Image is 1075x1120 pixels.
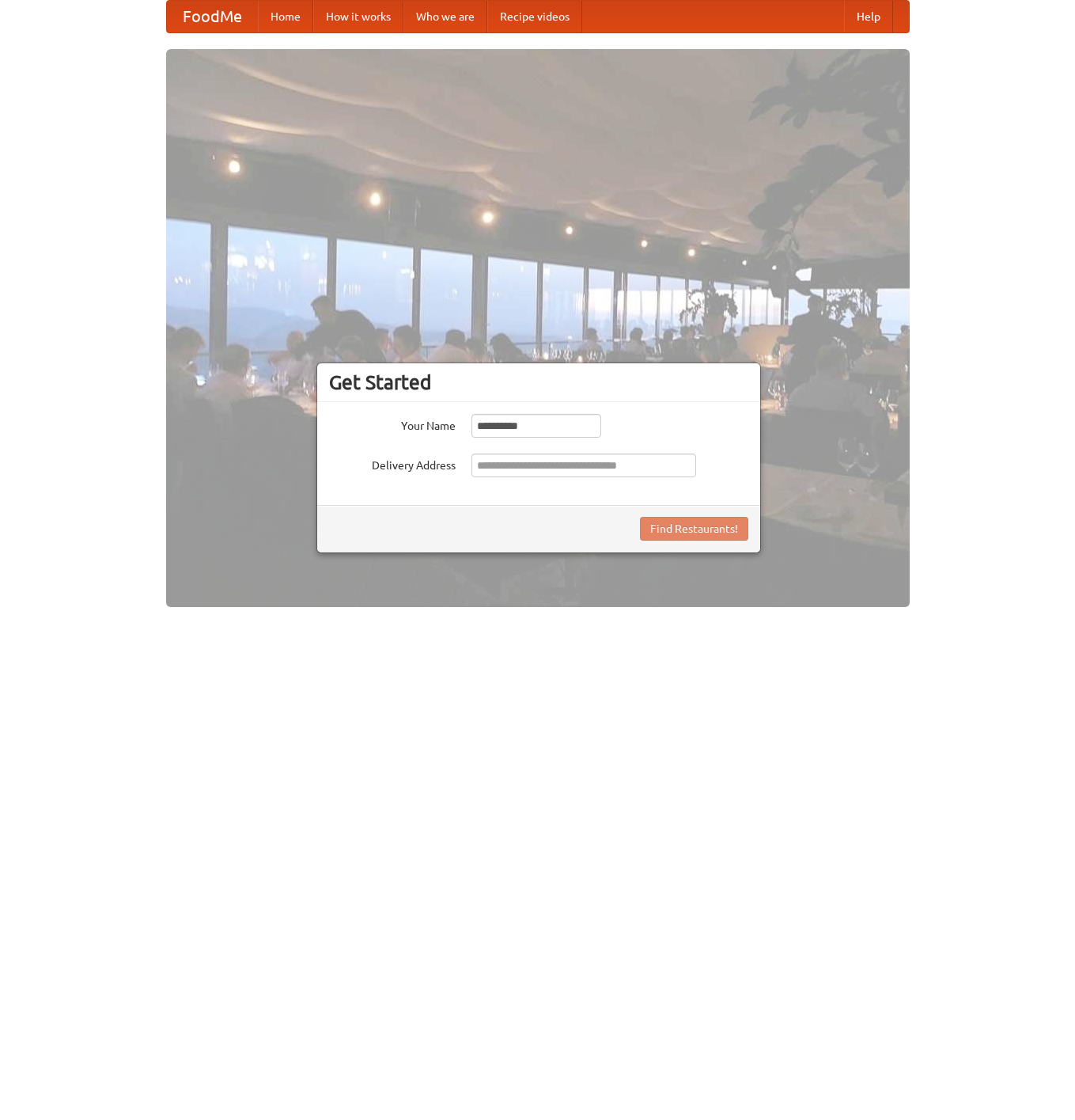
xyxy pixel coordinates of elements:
[329,454,456,473] label: Delivery Address
[844,1,893,32] a: Help
[329,414,456,434] label: Your Name
[640,517,748,541] button: Find Restaurants!
[403,1,487,32] a: Who we are
[329,370,748,394] h3: Get Started
[258,1,313,32] a: Home
[487,1,582,32] a: Recipe videos
[313,1,403,32] a: How it works
[167,1,258,32] a: FoodMe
